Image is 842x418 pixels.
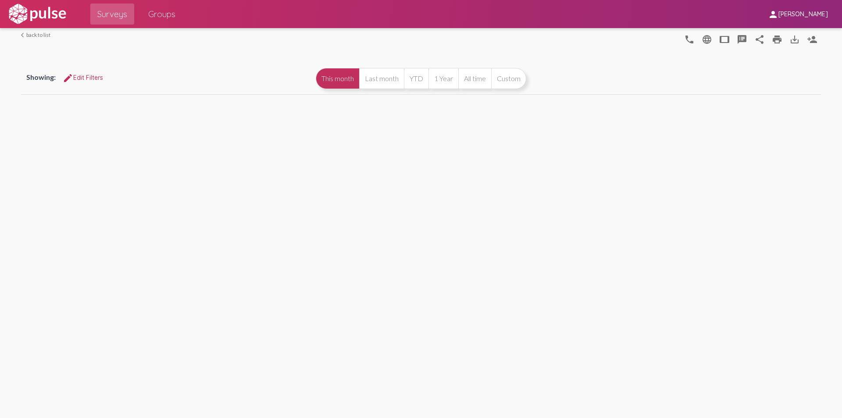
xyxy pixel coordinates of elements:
[428,68,458,89] button: 1 Year
[786,30,803,48] button: Download
[63,74,103,82] span: Edit Filters
[772,34,782,45] mat-icon: print
[807,34,817,45] mat-icon: Person
[789,34,800,45] mat-icon: Download
[754,34,765,45] mat-icon: Share
[719,34,730,45] mat-icon: tablet
[684,34,695,45] mat-icon: language
[63,73,73,83] mat-icon: Edit Filters
[491,68,526,89] button: Custom
[148,6,175,22] span: Groups
[21,32,26,38] mat-icon: arrow_back_ios
[761,6,835,22] button: [PERSON_NAME]
[803,30,821,48] button: Person
[316,68,359,89] button: This month
[768,30,786,48] a: print
[359,68,404,89] button: Last month
[26,73,56,81] span: Showing:
[21,32,50,38] a: back to list
[768,9,778,20] mat-icon: person
[7,3,68,25] img: white-logo.svg
[90,4,134,25] a: Surveys
[716,30,733,48] button: tablet
[97,6,127,22] span: Surveys
[751,30,768,48] button: Share
[733,30,751,48] button: speaker_notes
[458,68,491,89] button: All time
[404,68,428,89] button: YTD
[778,11,828,18] span: [PERSON_NAME]
[141,4,182,25] a: Groups
[698,30,716,48] button: language
[702,34,712,45] mat-icon: language
[681,30,698,48] button: language
[737,34,747,45] mat-icon: speaker_notes
[56,70,110,86] button: Edit FiltersEdit Filters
